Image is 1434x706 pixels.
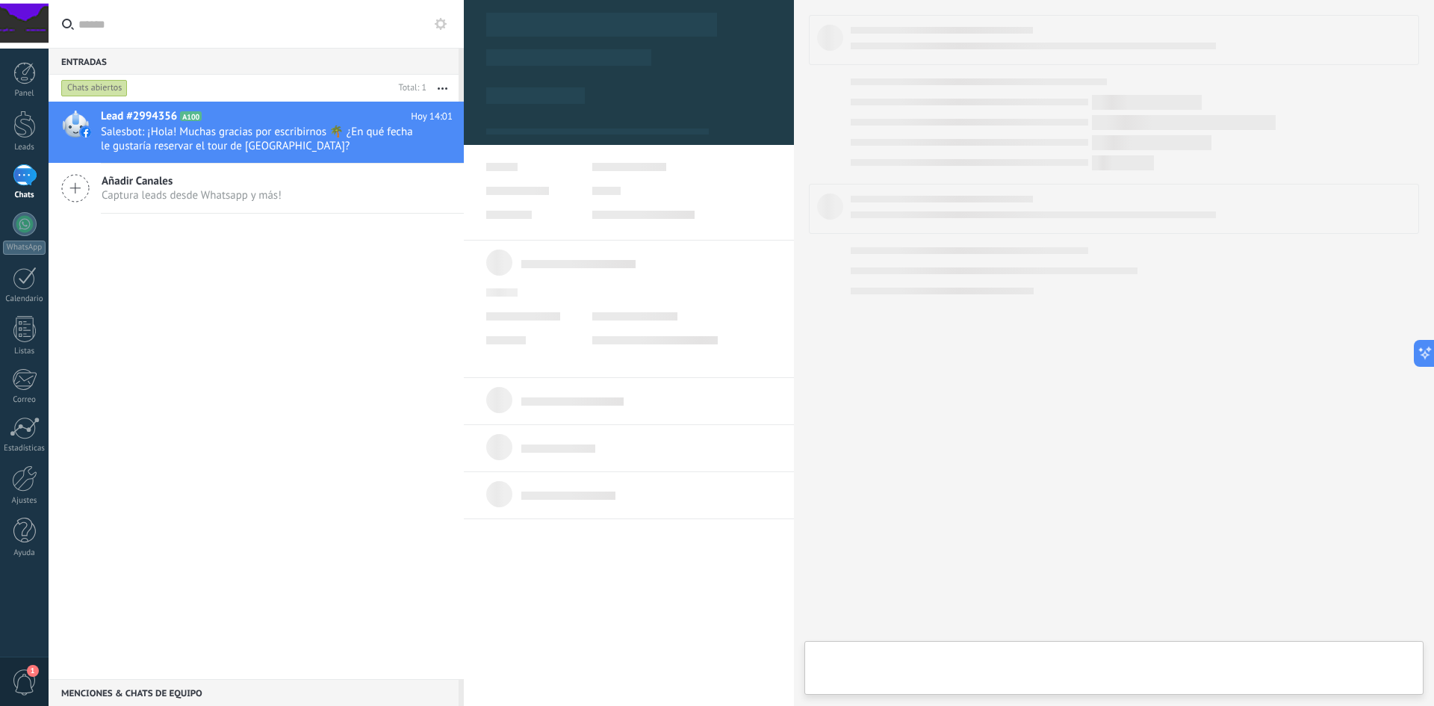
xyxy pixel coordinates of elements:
[180,111,202,121] span: A100
[49,48,459,75] div: Entradas
[3,548,46,558] div: Ayuda
[3,143,46,152] div: Leads
[3,395,46,405] div: Correo
[101,109,177,124] span: Lead #2994356
[3,496,46,506] div: Ajustes
[411,109,453,124] span: Hoy 14:01
[393,81,426,96] div: Total: 1
[102,174,282,188] span: Añadir Canales
[49,102,464,163] a: Lead #2994356 A100 Hoy 14:01 Salesbot: ¡Hola! Muchas gracias por escribirnos 🌴 ¿En qué fecha le g...
[3,241,46,255] div: WhatsApp
[3,347,46,356] div: Listas
[102,188,282,202] span: Captura leads desde Whatsapp y más!
[81,127,91,137] img: facebook-sm.svg
[3,89,46,99] div: Panel
[61,79,128,97] div: Chats abiertos
[3,191,46,200] div: Chats
[3,294,46,304] div: Calendario
[101,125,424,153] span: Salesbot: ¡Hola! Muchas gracias por escribirnos 🌴 ¿En qué fecha le gustaría reservar el tour de [...
[3,444,46,453] div: Estadísticas
[49,679,459,706] div: Menciones & Chats de equipo
[27,665,39,677] span: 1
